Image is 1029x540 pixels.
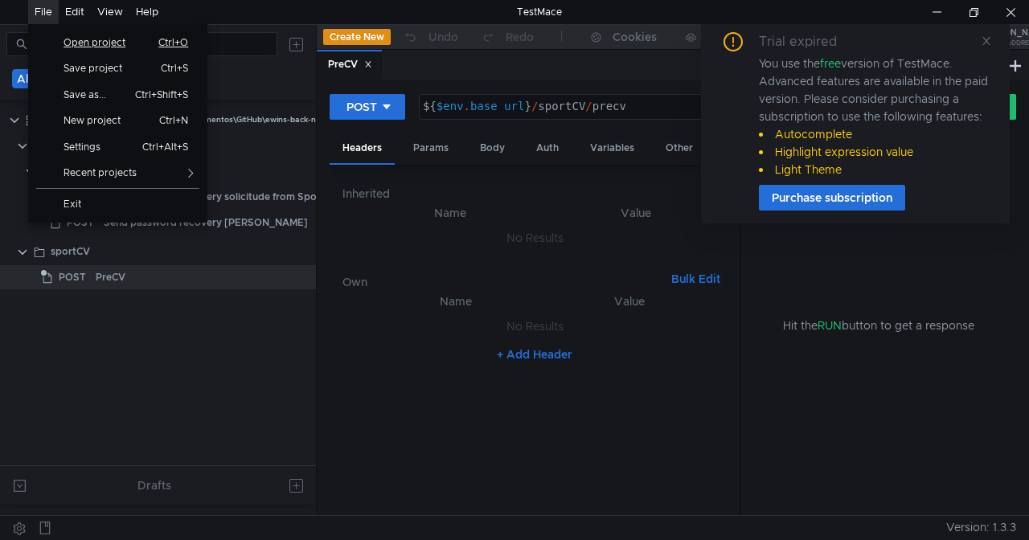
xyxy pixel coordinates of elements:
[490,345,579,364] button: + Add Header
[759,143,990,161] li: Highlight expression value
[818,318,842,333] span: RUN
[653,133,706,163] div: Other
[330,94,405,120] button: POST
[523,133,572,163] div: Auth
[544,292,714,311] th: Value
[96,265,125,289] div: PreCV
[400,133,461,163] div: Params
[346,98,377,116] div: POST
[342,184,728,203] h6: Inherited
[506,27,534,47] div: Redo
[104,211,308,235] div: Send password recovery [PERSON_NAME]
[72,513,116,537] div: Scratch 1
[506,319,564,333] nz-embed-empty: No Results
[506,231,564,245] nz-embed-empty: No Results
[759,55,990,178] div: You use the version of TestMace. Advanced features are available in the paid version. Please cons...
[428,27,458,47] div: Undo
[330,133,395,165] div: Headers
[43,513,63,537] span: GET
[665,269,727,288] button: Bulk Edit
[544,203,727,223] th: Value
[759,161,990,178] li: Light Theme
[59,265,86,289] span: POST
[342,272,666,292] h6: Own
[323,29,391,45] button: Create New
[759,32,856,51] div: Trial expired
[368,292,544,311] th: Name
[328,56,372,73] div: PreCV
[946,516,1016,539] span: Version: 1.3.3
[67,211,94,235] span: POST
[759,185,905,211] button: Purchase subscription
[467,133,518,163] div: Body
[577,133,647,163] div: Variables
[355,203,544,223] th: Name
[87,108,379,132] div: C:\Users\ferut\OneDrive\Documentos\GitHub\ewins-back-nest\docs\Project
[104,185,350,209] div: Send password recovery solicitude from Sportsman
[783,317,974,334] span: Hit the button to get a response
[137,476,171,495] div: Drafts
[613,27,657,47] div: Cookies
[469,25,545,49] button: Redo
[12,69,35,88] button: All
[759,125,990,143] li: Autocomplete
[820,56,841,71] span: free
[51,239,90,264] div: sportCV
[391,25,469,49] button: Undo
